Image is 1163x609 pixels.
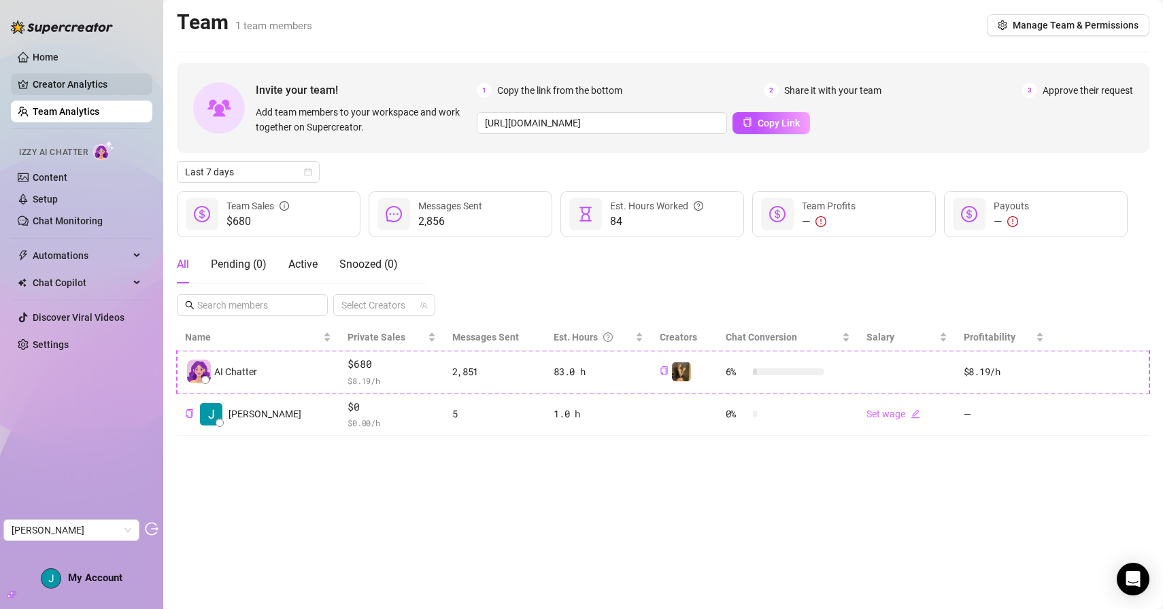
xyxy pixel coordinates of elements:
span: Copy the link from the bottom [497,83,622,98]
div: 83.0 h [554,364,643,379]
div: 2,851 [452,364,538,379]
a: Content [33,172,67,183]
span: Chat Conversion [726,332,797,343]
span: Messages Sent [452,332,519,343]
div: Team Sales [226,198,289,213]
img: Evie [672,362,691,381]
input: Search members [197,298,309,313]
span: Active [288,258,318,271]
span: $680 [226,213,289,230]
div: 1.0 h [554,406,643,421]
span: question-circle [694,198,703,213]
a: Chat Monitoring [33,215,103,226]
span: [PERSON_NAME] [229,406,301,421]
span: Profitability [964,332,1015,343]
span: Last 7 days [185,162,311,182]
span: Automations [33,245,129,266]
div: All [177,256,189,273]
span: 6 % [726,364,747,379]
span: 1 team members [235,20,312,32]
img: izzy-ai-chatter-avatar-DDCN_rTZ.svg [187,360,211,383]
span: logout [145,522,158,536]
span: $ 8.19 /h [348,374,435,387]
th: Name [177,324,339,351]
span: team [420,301,428,309]
div: Est. Hours Worked [610,198,703,213]
span: copy [660,366,669,375]
span: Team Profits [802,201,856,211]
img: Chat Copilot [18,278,27,288]
span: $680 [348,356,435,372]
span: $0 [348,399,435,415]
span: info-circle [280,198,289,213]
span: question-circle [603,330,613,345]
span: Manage Team & Permissions [1013,20,1139,31]
span: Copy Link [758,118,800,128]
span: 2,856 [418,213,482,230]
td: — [956,394,1052,436]
img: AI Chatter [93,141,114,160]
span: 2 [764,83,779,98]
span: Private Sales [348,332,405,343]
span: dollar-circle [194,206,210,222]
span: calendar [304,168,312,176]
button: Manage Team & Permissions [987,14,1149,36]
span: search [185,300,195,310]
img: ACg8ocIJAIomUT4a7XCt9FQw7HKAryZiOAlMOKR7on7bhGcsBPJIUg=s96-c [41,569,61,588]
div: Open Intercom Messenger [1117,563,1149,595]
span: Messages Sent [418,201,482,211]
img: logo-BBDzfeDw.svg [11,20,113,34]
button: Copy Link [732,112,810,134]
span: Share it with your team [784,83,881,98]
div: — [994,213,1029,230]
span: My Account [68,572,122,584]
span: Invite your team! [256,82,477,99]
span: copy [743,118,752,127]
span: exclamation-circle [815,216,826,227]
a: Set wageedit [866,408,920,419]
span: Izzy AI Chatter [19,146,88,159]
span: Approve their request [1043,83,1133,98]
span: thunderbolt [18,250,29,261]
span: AI Chatter [214,364,257,379]
span: build [7,590,16,599]
span: 3 [1022,83,1037,98]
div: Pending ( 0 ) [211,256,267,273]
span: Payouts [994,201,1029,211]
a: Team Analytics [33,106,99,117]
span: $ 0.00 /h [348,416,435,430]
span: Name [185,330,320,345]
span: message [386,206,402,222]
img: Jack Cassidy [200,403,222,425]
div: $8.19 /h [964,364,1044,379]
a: Settings [33,339,69,350]
span: hourglass [577,206,594,222]
button: Copy Creator ID [660,366,669,377]
div: Est. Hours [554,330,633,345]
span: edit [911,409,920,419]
span: Add team members to your workspace and work together on Supercreator. [256,105,471,135]
th: Creators [652,324,718,351]
span: exclamation-circle [1007,216,1018,227]
a: Creator Analytics [33,73,141,95]
a: Discover Viral Videos [33,312,124,323]
span: dollar-circle [769,206,786,222]
span: Jack Cassidy [12,520,131,540]
div: — [802,213,856,230]
span: 1 [477,83,492,98]
button: Copy Teammate ID [185,409,194,419]
span: 84 [610,213,703,230]
a: Setup [33,194,58,205]
a: Home [33,52,58,63]
span: 0 % [726,406,747,421]
span: setting [998,20,1007,30]
div: 5 [452,406,538,421]
span: Salary [866,332,894,343]
h2: Team [177,10,312,35]
span: Chat Copilot [33,272,129,294]
span: Snoozed ( 0 ) [339,258,398,271]
span: dollar-circle [961,206,977,222]
span: copy [185,409,194,418]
